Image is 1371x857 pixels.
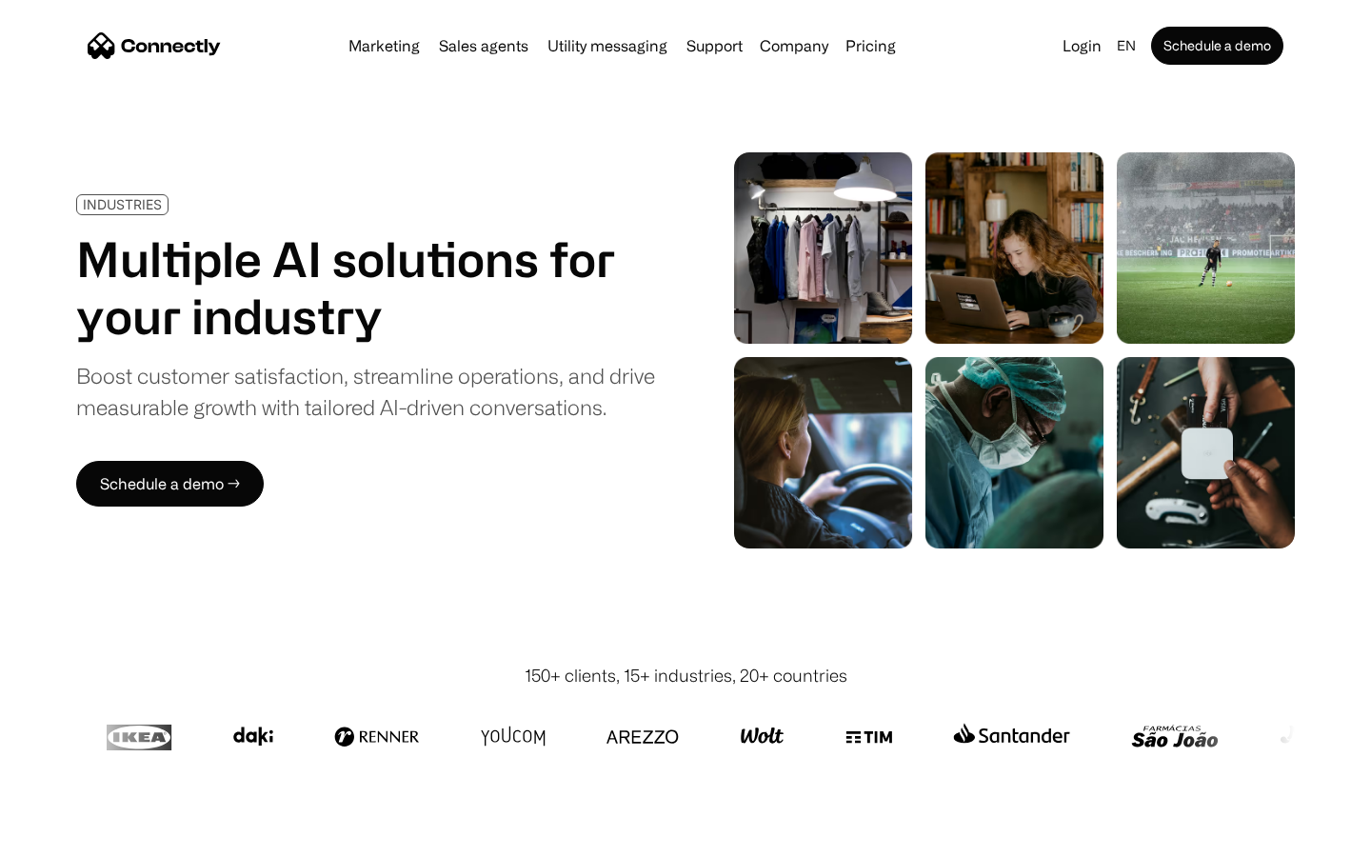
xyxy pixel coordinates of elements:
div: en [1117,32,1136,59]
div: 150+ clients, 15+ industries, 20+ countries [525,663,847,688]
div: Boost customer satisfaction, streamline operations, and drive measurable growth with tailored AI-... [76,360,655,423]
h1: Multiple AI solutions for your industry [76,230,655,345]
ul: Language list [38,824,114,850]
a: Login [1055,32,1109,59]
a: Schedule a demo [1151,27,1283,65]
div: INDUSTRIES [83,197,162,211]
a: Sales agents [431,38,536,53]
a: Pricing [838,38,904,53]
a: Support [679,38,750,53]
a: Utility messaging [540,38,675,53]
div: Company [760,32,828,59]
a: Marketing [341,38,427,53]
aside: Language selected: English [19,822,114,850]
a: Schedule a demo → [76,461,264,507]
